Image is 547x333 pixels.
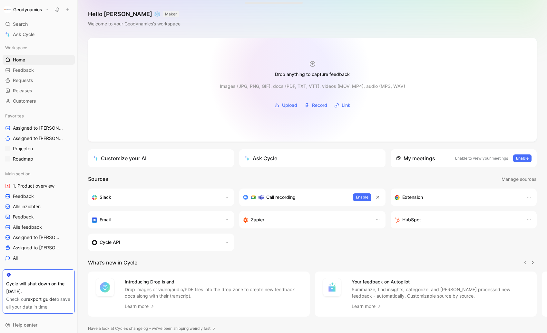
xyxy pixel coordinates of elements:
img: Geodynamics [4,6,11,13]
a: Home [3,55,75,65]
button: GeodynamicsGeodynamics [3,5,51,14]
span: Record [312,101,327,109]
a: Assigned to [PERSON_NAME] [3,123,75,133]
div: Capture feedback from thousands of sources with Zapier (survey results, recordings, sheets, etc). [243,216,368,224]
span: Assigned to [PERSON_NAME] [13,135,64,142]
span: Feedback [13,193,34,199]
a: Learn more [352,302,382,310]
p: Drop images or video/audio/PDF files into the drop zone to create new feedback docs along with th... [125,286,302,299]
div: Main section [3,169,75,179]
h4: Introducing Drop island [125,278,302,286]
a: Alle inzichten [3,202,75,211]
div: Sync your customers, send feedback and get updates in Slack [92,193,217,201]
a: Learn more [125,302,155,310]
span: Feedback [13,67,34,73]
div: Drop anything to capture feedback [275,70,350,78]
span: Home [13,57,25,63]
button: Link [332,100,353,110]
span: Ask Cycle [13,31,34,38]
a: Feedback [3,212,75,222]
div: Welcome to your Geodynamics’s workspace [88,20,181,28]
div: Search [3,19,75,29]
div: Images (JPG, PNG, GIF), docs (PDF, TXT, VTT), videos (MOV, MP4), audio (MP3, WAV) [220,82,405,90]
div: Ask Cycle [244,154,277,162]
h3: HubSpot [402,216,421,224]
span: Requests [13,77,33,84]
button: Enable [353,193,371,201]
div: Main section1. Product overviewFeedbackAlle inzichtenFeedbackAlle feedbackAssigned to [PERSON_NAM... [3,169,75,263]
div: Favorites [3,111,75,121]
span: Assigned to [PERSON_NAME] [13,234,61,241]
h3: Call recording [266,193,296,201]
span: Feedback [13,214,34,220]
span: Help center [13,322,37,328]
a: Assigned to [PERSON_NAME] [3,243,75,253]
p: Summarize, find insights, categorize, and [PERSON_NAME] processed new feedback - automatically. C... [352,286,529,299]
a: Alle feedback [3,222,75,232]
span: Projecten [13,145,33,152]
button: Enable [513,154,532,162]
span: Link [342,101,350,109]
button: MAKER [163,11,179,17]
span: Enable [516,155,529,162]
a: All [3,253,75,263]
p: Enable to view your meetings [455,155,508,162]
span: Assigned to [PERSON_NAME] [13,245,61,251]
h3: Slack [100,193,111,201]
button: Ask Cycle [239,149,385,167]
h1: Hello [PERSON_NAME] ❄️ [88,10,181,18]
span: Upload [282,101,297,109]
a: Projecten [3,144,75,153]
a: Have a look at Cycle’s changelog – we’ve been shipping weirdly fast [88,325,216,332]
a: Roadmap [3,154,75,164]
span: Alle inzichten [13,203,41,210]
a: export guide [28,296,55,302]
div: Sync customers & send feedback from custom sources. Get inspired by our favorite use case [92,238,217,246]
h3: Extension [402,193,423,201]
a: Ask Cycle [3,30,75,39]
span: Workspace [5,44,27,51]
div: Cycle will shut down on the [DATE]. [6,280,71,295]
a: Feedback [3,191,75,201]
h2: What’s new in Cycle [88,259,137,266]
span: Enable [356,194,368,200]
a: Assigned to [PERSON_NAME] [3,233,75,242]
a: Customers [3,96,75,106]
div: Customize your AI [93,154,146,162]
a: 1. Product overview [3,181,75,191]
span: Releases [13,88,32,94]
h4: Your feedback on Autopilot [352,278,529,286]
h3: Email [100,216,111,224]
div: My meetings [396,154,435,162]
button: Manage sources [501,175,537,183]
span: Favorites [5,113,24,119]
span: Main section [5,171,31,177]
h2: Sources [88,175,108,183]
h1: Geodynamics [13,7,42,13]
div: Forward emails to your feedback inbox [92,216,217,224]
div: Check our to save all your data in time. [6,295,71,311]
a: Requests [3,76,75,85]
h3: Zapier [251,216,264,224]
span: Manage sources [502,175,536,183]
span: 1. Product overview [13,183,54,189]
span: Roadmap [13,156,33,162]
h3: Cycle API [100,238,120,246]
button: Upload [272,100,299,110]
div: Record & transcribe meetings from Zoom, Meet & Teams. [243,193,347,201]
div: Workspace [3,43,75,52]
a: Feedback [3,65,75,75]
span: All [13,255,18,261]
a: Assigned to [PERSON_NAME] [3,134,75,143]
span: Customers [13,98,36,104]
span: Search [13,20,28,28]
span: Assigned to [PERSON_NAME] [13,125,64,132]
div: Capture feedback from anywhere on the web [395,193,520,201]
button: Record [302,100,329,110]
a: Releases [3,86,75,96]
a: Customize your AI [88,149,234,167]
div: Help center [3,320,75,330]
span: Alle feedback [13,224,42,230]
